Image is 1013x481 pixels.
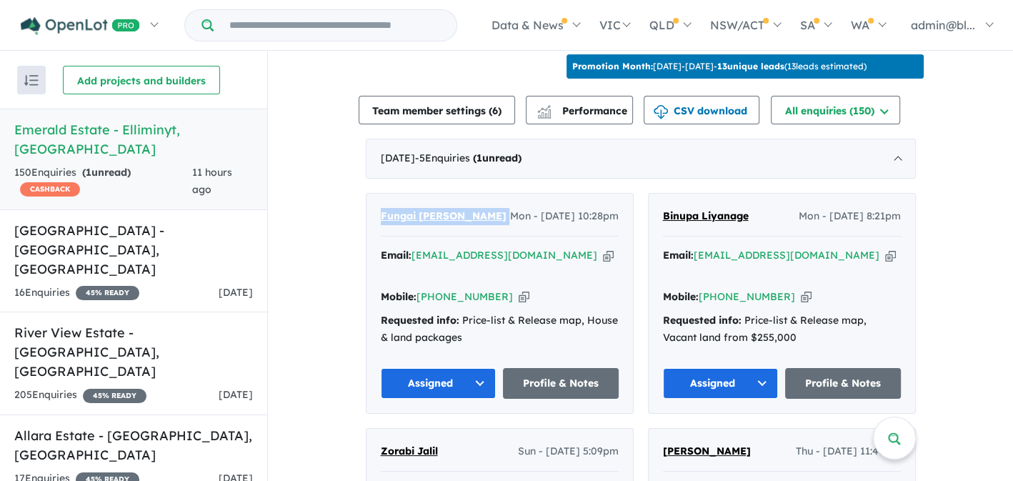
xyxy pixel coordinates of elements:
[359,96,515,124] button: Team member settings (6)
[518,443,619,460] span: Sun - [DATE] 5:09pm
[796,443,901,460] span: Thu - [DATE] 11:40pm
[14,284,139,302] div: 16 Enquir ies
[663,312,901,347] div: Price-list & Release map, Vacant land from $255,000
[381,209,506,222] span: Fungai [PERSON_NAME]
[572,60,867,73] p: [DATE] - [DATE] - ( 13 leads estimated)
[216,10,454,41] input: Try estate name, suburb, builder or developer
[663,368,779,399] button: Assigned
[82,166,131,179] strong: ( unread)
[14,120,253,159] h5: Emerald Estate - Elliminyt , [GEOGRAPHIC_DATA]
[771,96,900,124] button: All enquiries (150)
[14,164,192,199] div: 150 Enquir ies
[219,388,253,401] span: [DATE]
[86,166,91,179] span: 1
[663,290,699,303] strong: Mobile:
[63,66,220,94] button: Add projects and builders
[717,61,784,71] b: 13 unique leads
[381,314,459,327] strong: Requested info:
[699,290,795,303] a: [PHONE_NUMBER]
[799,208,901,225] span: Mon - [DATE] 8:21pm
[76,286,139,300] span: 45 % READY
[415,152,522,164] span: - 5 Enquir ies
[381,368,496,399] button: Assigned
[20,182,80,197] span: CASHBACK
[381,290,416,303] strong: Mobile:
[381,312,619,347] div: Price-list & Release map, House & land packages
[510,208,619,225] span: Mon - [DATE] 10:28pm
[14,221,253,279] h5: [GEOGRAPHIC_DATA] - [GEOGRAPHIC_DATA] , [GEOGRAPHIC_DATA]
[83,389,146,403] span: 45 % READY
[492,104,498,117] span: 6
[416,290,513,303] a: [PHONE_NUMBER]
[526,96,633,124] button: Performance
[603,248,614,263] button: Copy
[219,286,253,299] span: [DATE]
[885,248,896,263] button: Copy
[381,443,438,460] a: Zorabi Jalil
[537,105,550,113] img: line-chart.svg
[663,209,749,222] span: Binupa Liyanage
[24,75,39,86] img: sort.svg
[539,104,627,117] span: Performance
[476,152,482,164] span: 1
[663,445,751,457] span: [PERSON_NAME]
[503,368,619,399] a: Profile & Notes
[519,289,529,304] button: Copy
[663,249,694,262] strong: Email:
[663,208,749,225] a: Binupa Liyanage
[411,249,597,262] a: [EMAIL_ADDRESS][DOMAIN_NAME]
[366,139,916,179] div: [DATE]
[381,208,506,225] a: Fungai [PERSON_NAME]
[14,426,253,465] h5: Allara Estate - [GEOGRAPHIC_DATA] , [GEOGRAPHIC_DATA]
[381,445,438,457] span: Zorabi Jalil
[801,289,812,304] button: Copy
[21,17,140,35] img: Openlot PRO Logo White
[381,249,411,262] strong: Email:
[572,61,653,71] b: Promotion Month:
[654,105,668,119] img: download icon
[644,96,759,124] button: CSV download
[537,109,552,119] img: bar-chart.svg
[14,387,146,404] div: 205 Enquir ies
[14,323,253,381] h5: River View Estate - [GEOGRAPHIC_DATA] , [GEOGRAPHIC_DATA]
[473,152,522,164] strong: ( unread)
[911,18,975,32] span: admin@bl...
[785,368,901,399] a: Profile & Notes
[192,166,232,196] span: 11 hours ago
[663,314,742,327] strong: Requested info:
[663,443,751,460] a: [PERSON_NAME]
[694,249,879,262] a: [EMAIL_ADDRESS][DOMAIN_NAME]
